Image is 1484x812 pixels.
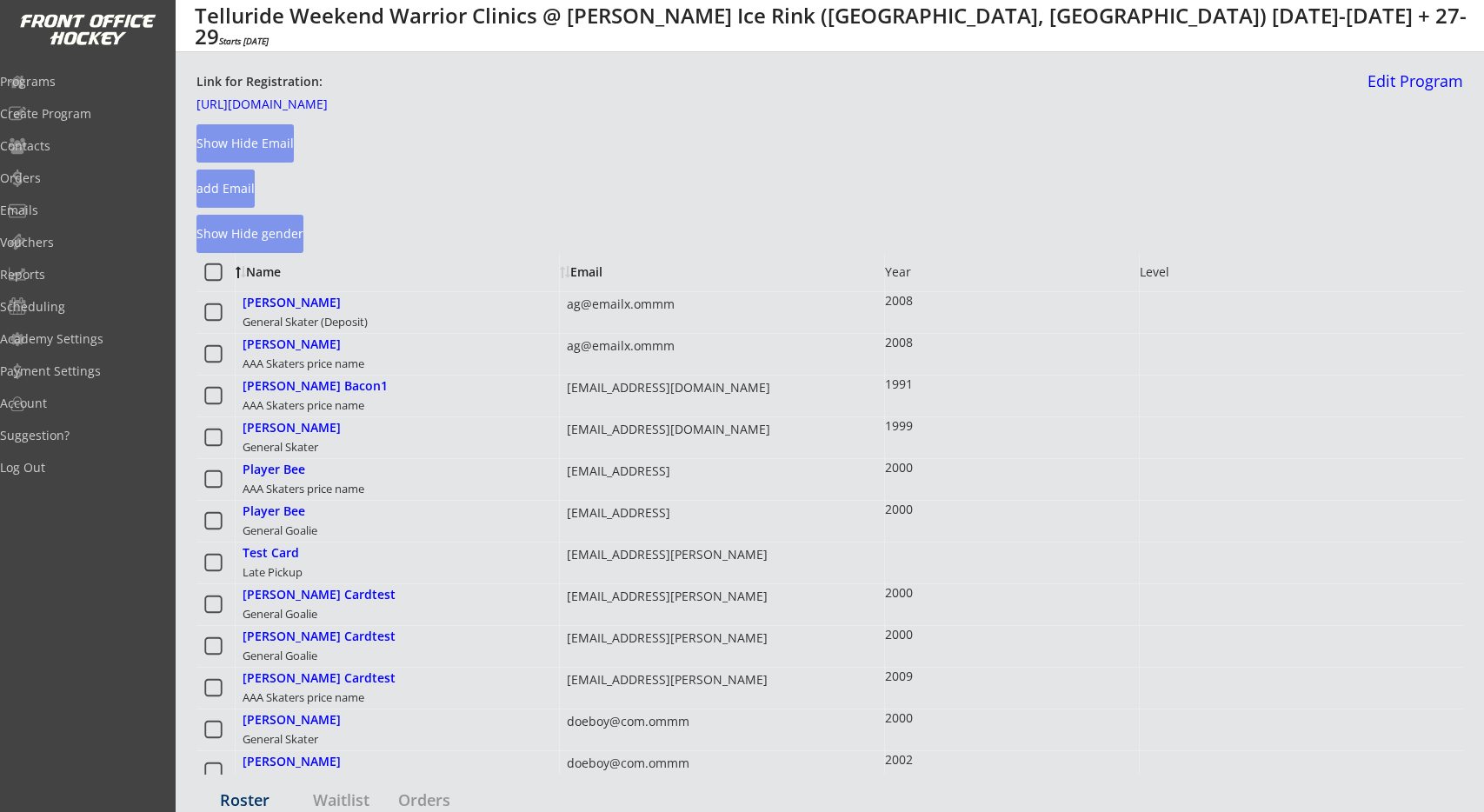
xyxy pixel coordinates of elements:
div: 2002 [885,751,913,769]
div: Name [236,266,377,278]
div: Telluride Weekend Warrior Clinics @ [PERSON_NAME] Ice Rink ([GEOGRAPHIC_DATA], [GEOGRAPHIC_DATA])... [195,5,1470,47]
div: [PERSON_NAME] Bacon1 [243,379,388,394]
div: [PERSON_NAME] [243,337,341,352]
div: ag@emailx.ommm [567,296,675,313]
div: AAA Skaters price name [243,356,364,371]
button: Show Hide gender [196,215,303,253]
img: FOH%20White%20Logo%20Transparent.png [19,14,156,46]
em: Starts [DATE] [219,35,269,47]
div: Email [560,266,716,278]
button: Show Hide Email [196,124,294,163]
div: [EMAIL_ADDRESS][PERSON_NAME] [567,588,768,605]
div: [EMAIL_ADDRESS][PERSON_NAME] [567,671,768,689]
div: Player Bee [243,504,305,519]
div: AAA Skaters price name [243,481,364,496]
div: 2000 [885,501,913,518]
div: [EMAIL_ADDRESS] [567,463,670,480]
div: [PERSON_NAME] [243,713,341,728]
div: [PERSON_NAME] [243,421,341,436]
div: doeboy@com.ommm [567,755,689,772]
div: Late Pickup [243,564,303,580]
div: AAA Skaters price name [243,689,364,705]
div: General Skater (Deposit) [243,773,368,789]
div: 2000 [885,709,913,727]
div: 1999 [885,417,913,435]
div: [PERSON_NAME] Cardtest [243,671,396,686]
div: [EMAIL_ADDRESS] [567,504,670,522]
div: Level [1140,263,1169,281]
div: Link for Registration: [196,73,325,91]
div: 2000 [885,626,913,643]
div: General Goalie [243,522,317,538]
div: 2008 [885,292,913,309]
div: Year [885,263,911,281]
div: 2000 [885,459,913,476]
a: [URL][DOMAIN_NAME] [196,98,370,117]
div: General Goalie [243,606,317,622]
button: add Email [196,170,255,208]
div: Roster [196,792,292,808]
div: AAA Skaters price name [243,397,364,413]
div: doeboy@com.ommm [567,713,689,730]
div: Waitlist [293,792,389,808]
div: [EMAIL_ADDRESS][PERSON_NAME] [567,629,768,647]
div: [EMAIL_ADDRESS][DOMAIN_NAME] [567,421,770,438]
div: 2000 [885,584,913,602]
div: [EMAIL_ADDRESS][DOMAIN_NAME] [567,379,770,396]
div: Orders [389,792,458,808]
div: [PERSON_NAME] [243,755,341,769]
div: Player Bee [243,463,305,477]
div: Test Card [243,546,299,561]
div: [PERSON_NAME] [243,296,341,310]
div: General Skater (Deposit) [243,314,368,329]
div: 1991 [885,376,913,393]
div: General Goalie [243,648,317,663]
div: ag@emailx.ommm [567,337,675,355]
div: 2008 [885,334,913,351]
div: General Skater [243,439,318,455]
a: Edit Program [1361,73,1463,103]
div: General Skater [243,731,318,747]
div: [PERSON_NAME] Cardtest [243,588,396,602]
div: [EMAIL_ADDRESS][PERSON_NAME] [567,546,768,563]
div: 2009 [885,668,913,685]
div: [PERSON_NAME] Cardtest [243,629,396,644]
